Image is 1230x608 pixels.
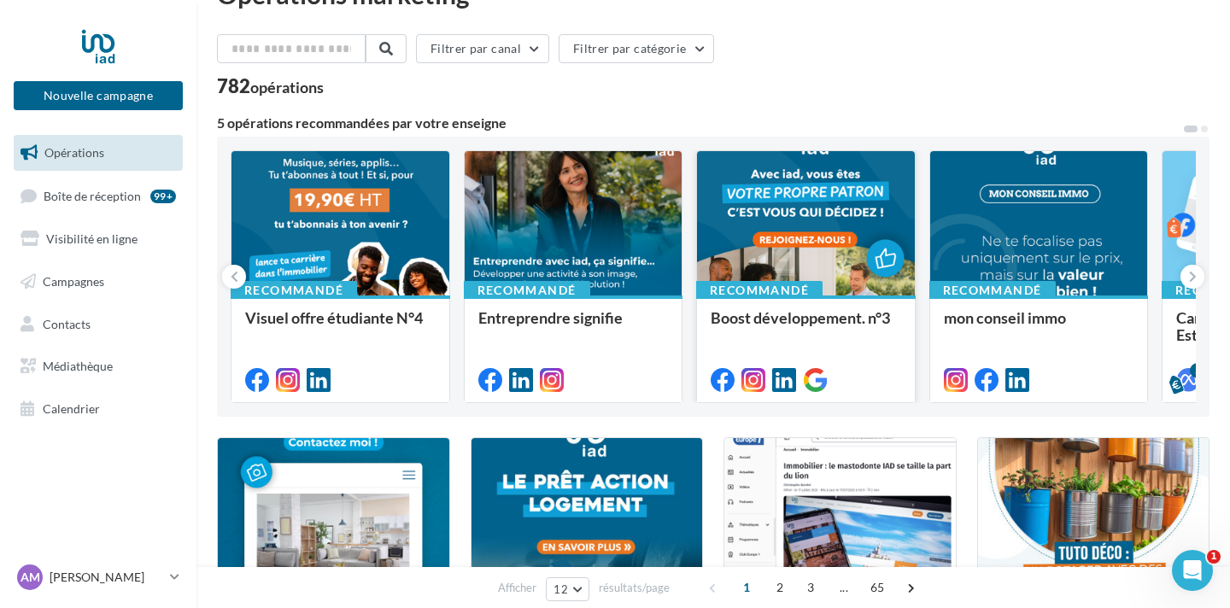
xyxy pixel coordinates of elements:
a: AM [PERSON_NAME] [14,561,183,593]
div: Recommandé [929,281,1056,300]
span: 12 [553,582,568,596]
a: Opérations [10,135,186,171]
div: 99+ [150,190,176,203]
div: 5 [1190,363,1205,378]
p: [PERSON_NAME] [50,569,163,586]
span: Contacts [43,316,91,330]
span: 1 [1207,550,1221,564]
span: 65 [864,574,892,601]
span: Boost développement. n°3 [711,308,890,327]
span: Médiathèque [43,359,113,373]
span: Opérations [44,145,104,160]
div: Recommandé [696,281,823,300]
div: Recommandé [464,281,590,300]
span: Afficher [498,580,536,596]
a: Calendrier [10,391,186,427]
button: Filtrer par catégorie [559,34,714,63]
a: Campagnes [10,264,186,300]
button: Nouvelle campagne [14,81,183,110]
div: 782 [217,77,324,96]
span: Visuel offre étudiante N°4 [245,308,423,327]
span: mon conseil immo [944,308,1066,327]
span: Campagnes [43,274,104,289]
span: 1 [733,574,760,601]
span: Visibilité en ligne [46,231,138,246]
span: Entreprendre signifie [478,308,623,327]
span: 3 [797,574,824,601]
a: Médiathèque [10,348,186,384]
span: AM [20,569,40,586]
button: 12 [546,577,589,601]
iframe: Intercom live chat [1172,550,1213,591]
a: Boîte de réception99+ [10,178,186,214]
span: Calendrier [43,401,100,416]
span: Boîte de réception [44,188,141,202]
span: résultats/page [599,580,670,596]
span: ... [830,574,858,601]
a: Contacts [10,307,186,342]
div: 5 opérations recommandées par votre enseigne [217,116,1182,130]
div: opérations [250,79,324,95]
span: 2 [766,574,794,601]
a: Visibilité en ligne [10,221,186,257]
button: Filtrer par canal [416,34,549,63]
div: Recommandé [231,281,357,300]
